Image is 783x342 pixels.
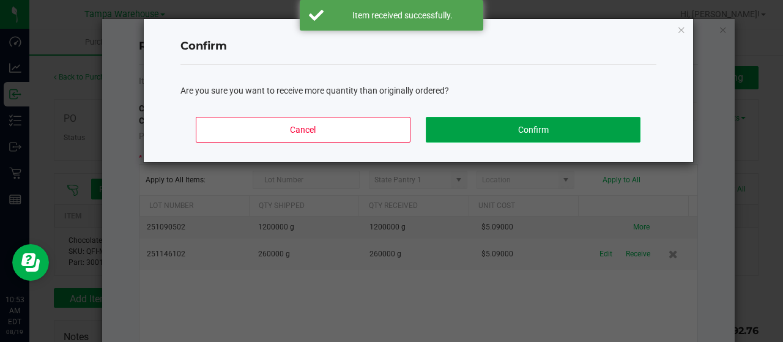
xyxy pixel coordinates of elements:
h4: Confirm [180,39,656,54]
button: Cancel [196,117,410,143]
iframe: Resource center [12,244,49,281]
div: Item received successfully. [330,9,474,21]
button: Confirm [426,117,640,143]
button: Close [677,22,686,37]
div: Are you sure you want to receive more quantity than originally ordered? [180,84,656,97]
